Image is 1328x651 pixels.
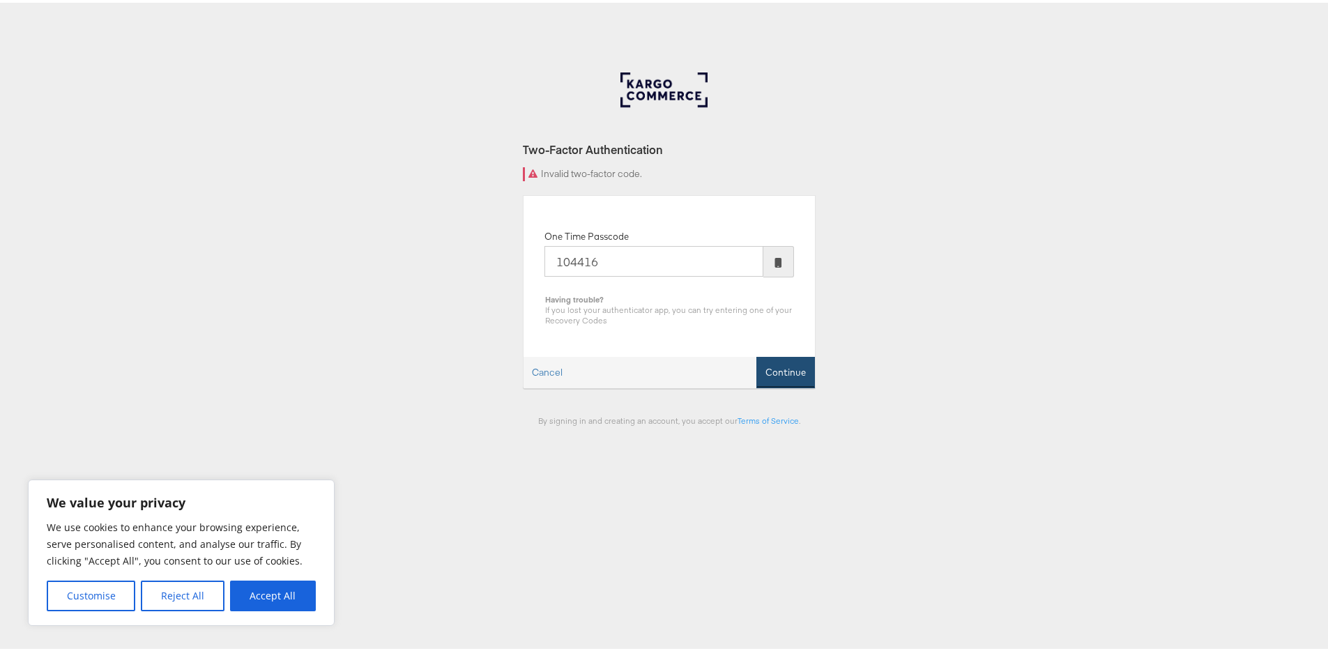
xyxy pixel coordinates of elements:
div: Invalid two-factor code. [523,164,816,178]
button: Reject All [141,578,224,608]
div: We value your privacy [28,477,335,623]
p: We value your privacy [47,491,316,508]
a: Terms of Service [738,413,799,423]
b: Having trouble? [545,291,604,302]
span: If you lost your authenticator app, you can try entering one of your Recovery Codes [545,302,792,323]
button: Customise [47,578,135,608]
button: Continue [756,354,815,385]
p: We use cookies to enhance your browsing experience, serve personalised content, and analyse our t... [47,516,316,567]
a: Cancel [524,355,571,385]
div: By signing in and creating an account, you accept our . [523,413,816,423]
label: One Time Passcode [544,227,629,240]
button: Accept All [230,578,316,608]
div: Two-Factor Authentication [523,139,816,155]
input: Enter the code [544,243,763,274]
